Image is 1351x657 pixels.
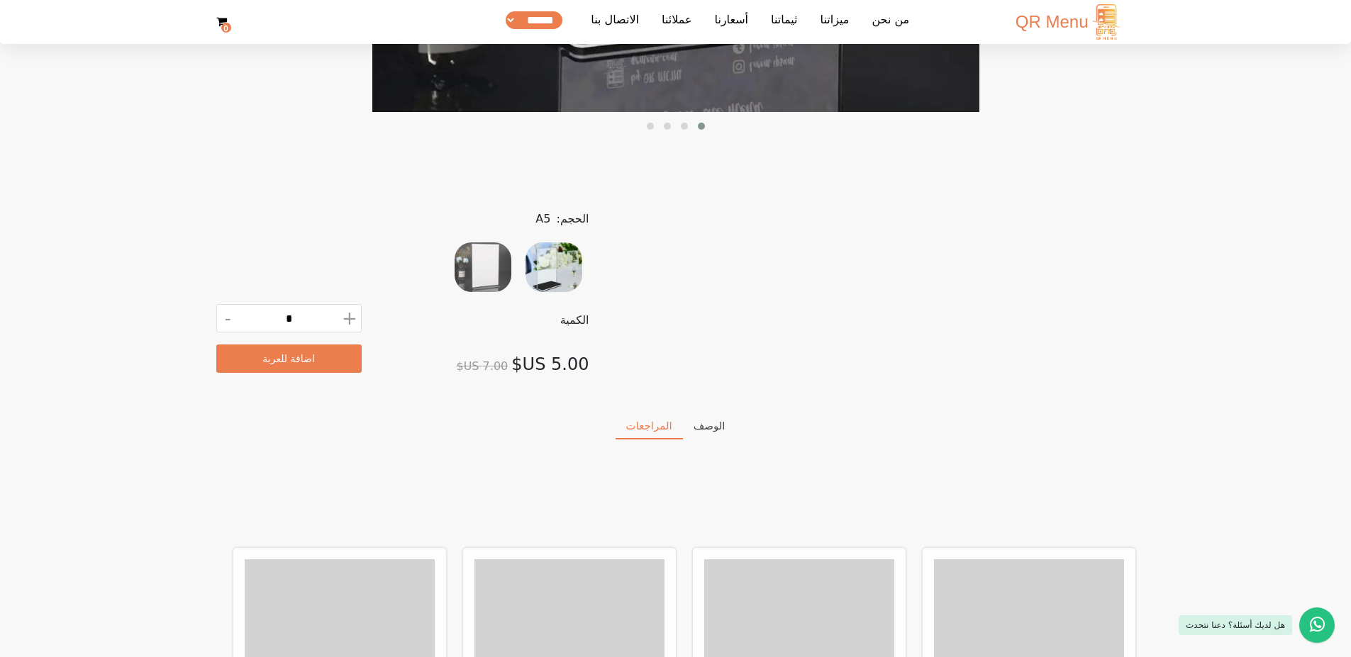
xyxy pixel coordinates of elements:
img: logo [1089,4,1124,40]
strong: 0 [221,23,231,33]
a: من نحن [866,11,915,33]
div: + [341,305,357,333]
a: ميزاتنا [815,11,855,33]
span: ‏7.00 US$ [456,354,508,379]
div: A6 [526,242,582,292]
div: - [219,305,235,333]
div: A5 [455,242,511,292]
a: QR Menu [1016,1,1124,43]
a: عملائنا [656,11,698,33]
a: المراجعات [616,418,683,439]
div: هل لديك أسئلة؟ دعنا نتحدث [1179,615,1292,635]
a: اضافة للعربة [216,344,362,373]
span: QR Menu [1016,9,1089,35]
span: A5 [535,206,550,232]
a: أسعارنا [709,11,755,33]
span: ‏5.00 US$ [511,354,589,374]
strong: الكمية [560,313,589,327]
a: ثيماتنا [765,11,804,33]
a: الاتصال بنا [585,11,645,33]
a: الوصف [683,418,736,439]
strong: الحجم: [556,206,589,232]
